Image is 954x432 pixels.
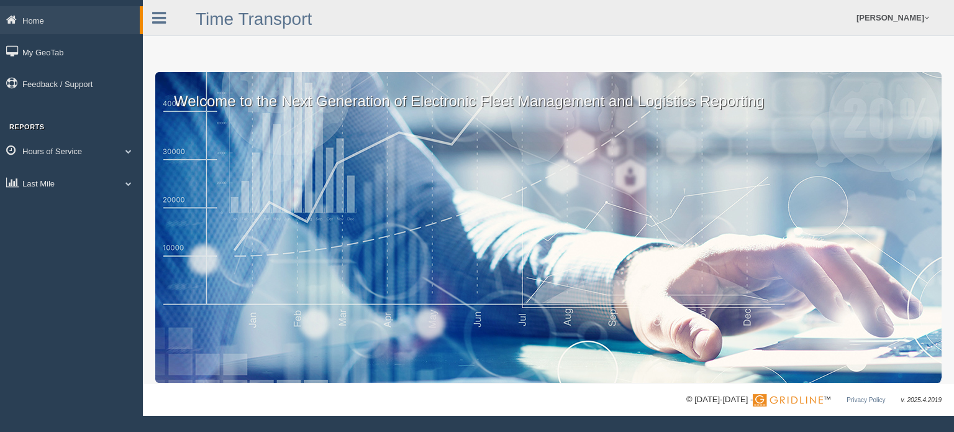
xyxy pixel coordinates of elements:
a: Privacy Policy [847,397,885,403]
p: Welcome to the Next Generation of Electronic Fleet Management and Logistics Reporting [155,72,942,112]
a: Time Transport [196,9,312,29]
div: © [DATE]-[DATE] - ™ [686,393,942,407]
span: v. 2025.4.2019 [901,397,942,403]
img: Gridline [753,394,823,407]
